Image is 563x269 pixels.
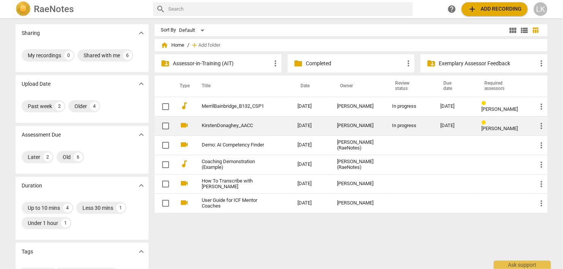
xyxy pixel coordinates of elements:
[202,142,270,148] a: Demo: AI Competency Finder
[331,76,386,97] th: Owner
[337,123,380,129] div: [PERSON_NAME]
[43,153,52,162] div: 2
[519,25,530,36] button: List view
[482,106,518,112] span: [PERSON_NAME]
[156,5,165,14] span: search
[180,121,189,130] span: videocam
[294,59,303,68] span: folder
[392,104,428,109] div: In progress
[202,104,270,109] a: MerrilBainbridge_B132_CSP1
[476,76,531,97] th: Required assessors
[439,60,537,68] p: Exemplary Assessor Feedback
[482,120,489,126] span: Review status: in progress
[136,129,147,140] button: Show more
[16,2,147,17] a: LogoRaeNotes
[136,27,147,39] button: Show more
[22,248,33,256] p: Tags
[137,28,146,38] span: expand_more
[22,131,61,139] p: Assessment Due
[187,42,189,48] span: /
[292,193,331,213] td: [DATE]
[84,52,120,59] div: Shared with me
[16,2,31,17] img: Logo
[198,42,220,48] span: Add folder
[534,2,547,16] button: LK
[136,246,147,257] button: Show more
[136,78,147,90] button: Show more
[537,160,546,169] span: more_vert
[90,102,99,111] div: 4
[292,116,331,135] td: [DATE]
[137,79,146,88] span: expand_more
[202,123,270,129] a: KirstenDonaghey_AACC
[161,59,170,68] span: folder_shared
[537,199,546,208] span: more_vert
[74,153,83,162] div: 6
[123,51,132,60] div: 6
[532,27,539,34] span: table_chart
[337,104,380,109] div: [PERSON_NAME]
[63,153,71,161] div: Old
[82,204,113,212] div: Less 30 mins
[520,26,529,35] span: view_list
[180,159,189,168] span: audiotrack
[537,59,546,68] span: more_vert
[161,27,176,33] div: Sort By
[445,2,459,16] a: Help
[202,198,270,209] a: User Guide for ICF Mentor Coaches
[292,76,331,97] th: Date
[22,29,40,37] p: Sharing
[271,59,280,68] span: more_vert
[180,179,189,188] span: videocam
[508,26,517,35] span: view_module
[137,181,146,190] span: expand_more
[28,102,52,110] div: Past week
[137,130,146,139] span: expand_more
[337,181,380,187] div: [PERSON_NAME]
[494,261,551,269] div: Ask support
[28,204,60,212] div: Up to 10 mins
[427,59,436,68] span: folder_shared
[168,3,410,15] input: Search
[537,179,546,189] span: more_vert
[537,121,546,131] span: more_vert
[386,76,434,97] th: Review status
[55,102,64,111] div: 2
[537,102,546,111] span: more_vert
[537,141,546,150] span: more_vert
[173,60,271,68] p: Assessor-in-Training (AIT)
[292,174,331,193] td: [DATE]
[482,126,518,131] span: [PERSON_NAME]
[507,25,519,36] button: Tile view
[530,25,541,36] button: Table view
[292,155,331,174] td: [DATE]
[202,178,270,190] a: How To Transcribe with [PERSON_NAME]
[447,5,456,14] span: help
[136,180,147,191] button: Show more
[180,140,189,149] span: videocam
[404,59,413,68] span: more_vert
[468,5,477,14] span: add
[28,52,61,59] div: My recordings
[22,80,51,88] p: Upload Date
[74,102,87,110] div: Older
[61,219,70,228] div: 1
[337,159,380,170] div: [PERSON_NAME] (RaeNotes)
[202,159,270,170] a: Coaching Demonstration (Example)
[179,24,207,36] div: Default
[392,123,428,129] div: In progress
[116,203,125,212] div: 1
[28,219,58,227] div: Under 1 hour
[161,41,184,49] span: Home
[292,135,331,155] td: [DATE]
[191,41,198,49] span: add
[180,101,189,110] span: audiotrack
[180,198,189,207] span: videocam
[440,104,470,109] div: [DATE]
[462,2,528,16] button: Upload
[468,5,522,14] span: Add recording
[306,60,404,68] p: Completed
[63,203,72,212] div: 4
[193,76,292,97] th: Title
[161,41,168,49] span: home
